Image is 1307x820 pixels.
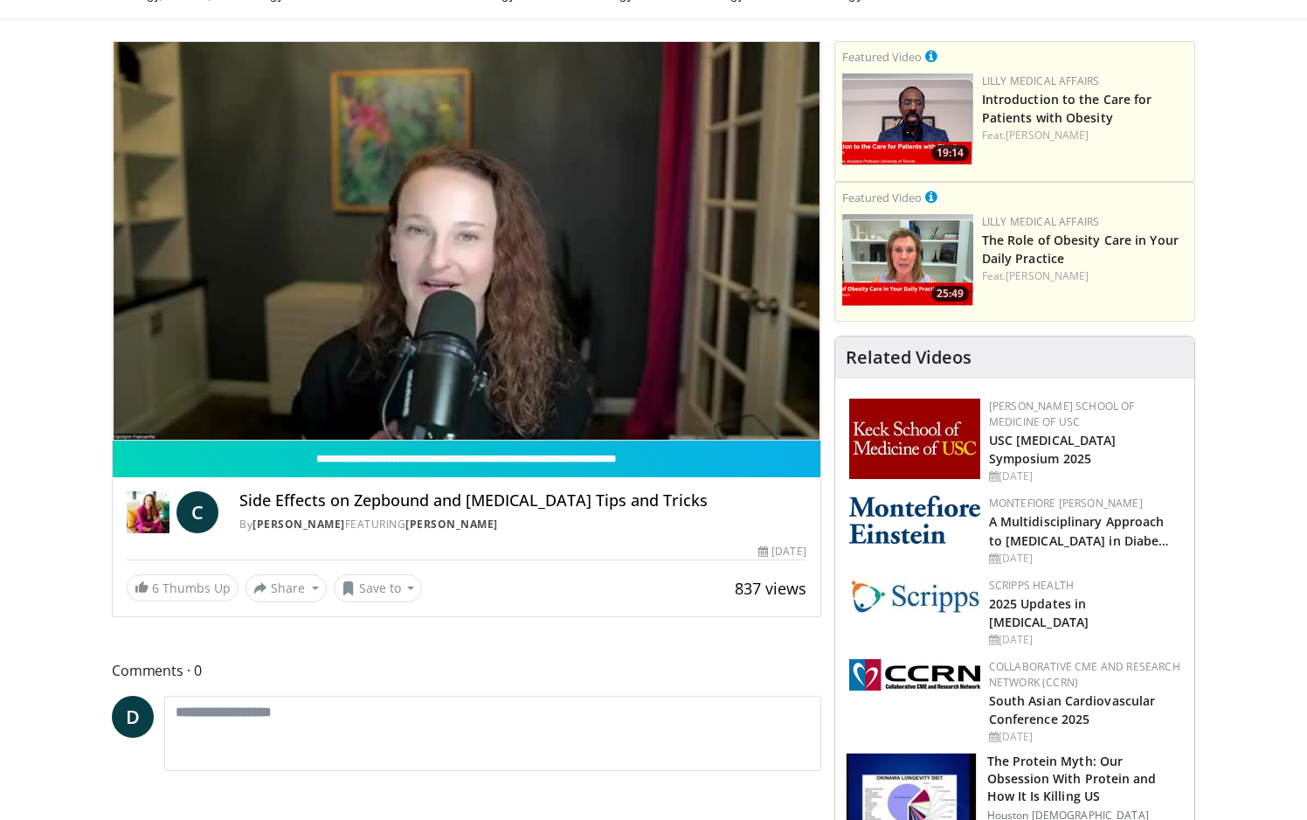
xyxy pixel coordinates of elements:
img: a04ee3ba-8487-4636-b0fb-5e8d268f3737.png.150x105_q85_autocrop_double_scale_upscale_version-0.2.png [849,659,980,691]
a: 25:49 [842,214,973,306]
a: 19:14 [842,73,973,165]
a: Introduction to the Care for Patients with Obesity [982,91,1152,126]
button: Share [245,574,327,602]
a: [PERSON_NAME] [405,517,498,532]
img: e1208b6b-349f-4914-9dd7-f97803bdbf1d.png.150x105_q85_crop-smart_upscale.png [842,214,973,306]
div: [DATE] [989,729,1180,745]
span: 837 views [735,578,806,599]
a: Lilly Medical Affairs [982,73,1100,88]
div: [DATE] [758,544,806,559]
img: 7b941f1f-d101-407a-8bfa-07bd47db01ba.png.150x105_q85_autocrop_double_scale_upscale_version-0.2.jpg [849,399,980,479]
img: Dr. Carolynn Francavilla [127,491,169,533]
a: [PERSON_NAME] [1006,128,1089,142]
h4: Related Videos [846,347,972,368]
a: A Multidisciplinary Approach to [MEDICAL_DATA] in Diabe… [989,513,1170,548]
span: 19:14 [931,145,969,161]
div: [DATE] [989,551,1180,566]
a: 2025 Updates in [MEDICAL_DATA] [989,595,1089,630]
div: [DATE] [989,469,1180,484]
img: c9f2b0b7-b02a-4276-a72a-b0cbb4230bc1.jpg.150x105_q85_autocrop_double_scale_upscale_version-0.2.jpg [849,578,980,614]
h4: Side Effects on Zepbound and [MEDICAL_DATA] Tips and Tricks [239,491,806,511]
button: Save to [334,574,423,602]
a: South Asian Cardiovascular Conference 2025 [989,692,1156,727]
a: Lilly Medical Affairs [982,214,1100,229]
a: Montefiore [PERSON_NAME] [989,496,1143,511]
div: [DATE] [989,632,1180,648]
span: 6 [152,580,159,596]
span: Comments 0 [112,659,821,682]
span: 25:49 [931,286,969,302]
img: acc2e291-ced4-4dd5-b17b-d06994da28f3.png.150x105_q85_crop-smart_upscale.png [842,73,973,165]
small: Featured Video [842,190,922,205]
a: [PERSON_NAME] [1006,268,1089,283]
div: Feat. [982,268,1187,284]
video-js: Video Player [113,42,820,441]
a: The Role of Obesity Care in Your Daily Practice [982,232,1179,267]
a: D [112,696,154,738]
h3: The Protein Myth: Our Obsession With Protein and How It Is Killing US [987,753,1184,805]
div: Feat. [982,128,1187,143]
small: Featured Video [842,49,922,65]
img: b0142b4c-93a1-4b58-8f91-5265c282693c.png.150x105_q85_autocrop_double_scale_upscale_version-0.2.png [849,496,980,544]
a: [PERSON_NAME] School of Medicine of USC [989,399,1135,429]
a: 6 Thumbs Up [127,574,239,601]
a: USC [MEDICAL_DATA] Symposium 2025 [989,432,1117,467]
a: C [176,491,218,533]
a: Collaborative CME and Research Network (CCRN) [989,659,1180,690]
a: [PERSON_NAME] [252,517,345,532]
div: By FEATURING [239,517,806,532]
a: Scripps Health [989,578,1074,593]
